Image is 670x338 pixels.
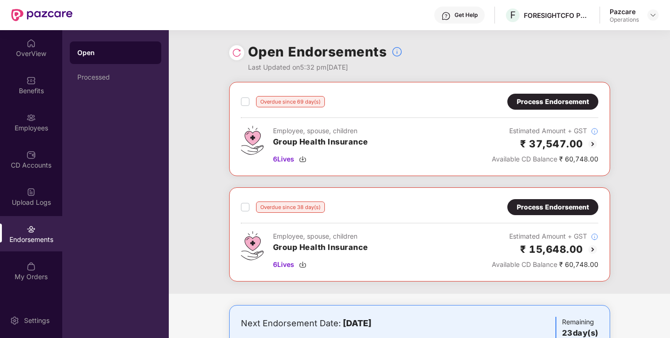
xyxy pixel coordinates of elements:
div: Employee, spouse, children [273,231,368,241]
img: svg+xml;base64,PHN2ZyBpZD0iVXBsb2FkX0xvZ3MiIGRhdGEtbmFtZT0iVXBsb2FkIExvZ3MiIHhtbG5zPSJodHRwOi8vd3... [26,187,36,197]
img: svg+xml;base64,PHN2ZyBpZD0iQmVuZWZpdHMiIHhtbG5zPSJodHRwOi8vd3d3LnczLm9yZy8yMDAwL3N2ZyIgd2lkdGg9Ij... [26,76,36,85]
div: Processed [77,73,154,81]
img: svg+xml;base64,PHN2ZyB4bWxucz0iaHR0cDovL3d3dy53My5vcmcvMjAwMC9zdmciIHdpZHRoPSI0Ny43MTQiIGhlaWdodD... [241,231,264,260]
div: Pazcare [610,7,639,16]
h3: Group Health Insurance [273,136,368,148]
div: Process Endorsement [517,97,589,107]
div: Overdue since 69 day(s) [256,96,325,107]
h1: Open Endorsements [248,41,387,62]
img: svg+xml;base64,PHN2ZyBpZD0iQmFjay0yMHgyMCIgeG1sbnM9Imh0dHA6Ly93d3cudzMub3JnLzIwMDAvc3ZnIiB3aWR0aD... [587,244,598,255]
div: Estimated Amount + GST [492,231,598,241]
img: svg+xml;base64,PHN2ZyBpZD0iRW5kb3JzZW1lbnRzIiB4bWxucz0iaHR0cDovL3d3dy53My5vcmcvMjAwMC9zdmciIHdpZH... [26,225,36,234]
img: svg+xml;base64,PHN2ZyBpZD0iSW5mb18tXzMyeDMyIiBkYXRhLW5hbWU9IkluZm8gLSAzMngzMiIgeG1sbnM9Imh0dHA6Ly... [591,233,598,241]
div: Last Updated on 5:32 pm[DATE] [248,62,403,72]
b: [DATE] [343,318,372,328]
img: svg+xml;base64,PHN2ZyBpZD0iRG93bmxvYWQtMzJ4MzIiIHhtbG5zPSJodHRwOi8vd3d3LnczLm9yZy8yMDAwL3N2ZyIgd2... [299,261,306,268]
div: Open [77,48,154,57]
h2: ₹ 37,547.00 [520,136,583,152]
div: ₹ 60,748.00 [492,259,598,270]
img: svg+xml;base64,PHN2ZyBpZD0iUmVsb2FkLTMyeDMyIiB4bWxucz0iaHR0cDovL3d3dy53My5vcmcvMjAwMC9zdmciIHdpZH... [232,48,241,57]
img: svg+xml;base64,PHN2ZyBpZD0iQmFjay0yMHgyMCIgeG1sbnM9Imh0dHA6Ly93d3cudzMub3JnLzIwMDAvc3ZnIiB3aWR0aD... [587,138,598,150]
div: Next Endorsement Date: [241,317,473,330]
img: svg+xml;base64,PHN2ZyB4bWxucz0iaHR0cDovL3d3dy53My5vcmcvMjAwMC9zdmciIHdpZHRoPSI0Ny43MTQiIGhlaWdodD... [241,126,264,155]
span: 6 Lives [273,259,294,270]
img: svg+xml;base64,PHN2ZyBpZD0iSGVscC0zMngzMiIgeG1sbnM9Imh0dHA6Ly93d3cudzMub3JnLzIwMDAvc3ZnIiB3aWR0aD... [441,11,451,21]
div: Employee, spouse, children [273,126,368,136]
img: svg+xml;base64,PHN2ZyBpZD0iQ0RfQWNjb3VudHMiIGRhdGEtbmFtZT0iQ0QgQWNjb3VudHMiIHhtbG5zPSJodHRwOi8vd3... [26,150,36,160]
img: svg+xml;base64,PHN2ZyBpZD0iRG93bmxvYWQtMzJ4MzIiIHhtbG5zPSJodHRwOi8vd3d3LnczLm9yZy8yMDAwL3N2ZyIgd2... [299,155,306,163]
span: Available CD Balance [492,260,557,268]
h2: ₹ 15,648.00 [520,241,583,257]
img: New Pazcare Logo [11,9,73,21]
div: Estimated Amount + GST [492,126,598,136]
div: Settings [21,316,52,325]
span: 6 Lives [273,154,294,164]
div: Get Help [455,11,478,19]
span: Available CD Balance [492,155,557,163]
img: svg+xml;base64,PHN2ZyBpZD0iSG9tZSIgeG1sbnM9Imh0dHA6Ly93d3cudzMub3JnLzIwMDAvc3ZnIiB3aWR0aD0iMjAiIG... [26,39,36,48]
img: svg+xml;base64,PHN2ZyBpZD0iSW5mb18tXzMyeDMyIiBkYXRhLW5hbWU9IkluZm8gLSAzMngzMiIgeG1sbnM9Imh0dHA6Ly... [391,46,403,57]
div: Overdue since 38 day(s) [256,201,325,213]
div: Process Endorsement [517,202,589,212]
img: svg+xml;base64,PHN2ZyBpZD0iU2V0dGluZy0yMHgyMCIgeG1sbnM9Imh0dHA6Ly93d3cudzMub3JnLzIwMDAvc3ZnIiB3aW... [10,316,19,325]
img: svg+xml;base64,PHN2ZyBpZD0iRHJvcGRvd24tMzJ4MzIiIHhtbG5zPSJodHRwOi8vd3d3LnczLm9yZy8yMDAwL3N2ZyIgd2... [649,11,657,19]
div: ₹ 60,748.00 [492,154,598,164]
div: Operations [610,16,639,24]
img: svg+xml;base64,PHN2ZyBpZD0iSW5mb18tXzMyeDMyIiBkYXRhLW5hbWU9IkluZm8gLSAzMngzMiIgeG1sbnM9Imh0dHA6Ly... [591,128,598,135]
span: F [510,9,516,21]
img: svg+xml;base64,PHN2ZyBpZD0iRW1wbG95ZWVzIiB4bWxucz0iaHR0cDovL3d3dy53My5vcmcvMjAwMC9zdmciIHdpZHRoPS... [26,113,36,122]
h3: Group Health Insurance [273,241,368,254]
img: svg+xml;base64,PHN2ZyBpZD0iTXlfT3JkZXJzIiBkYXRhLW5hbWU9Ik15IE9yZGVycyIgeG1sbnM9Imh0dHA6Ly93d3cudz... [26,262,36,271]
div: FORESIGHTCFO PRIVATE LIMITED [524,11,590,20]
